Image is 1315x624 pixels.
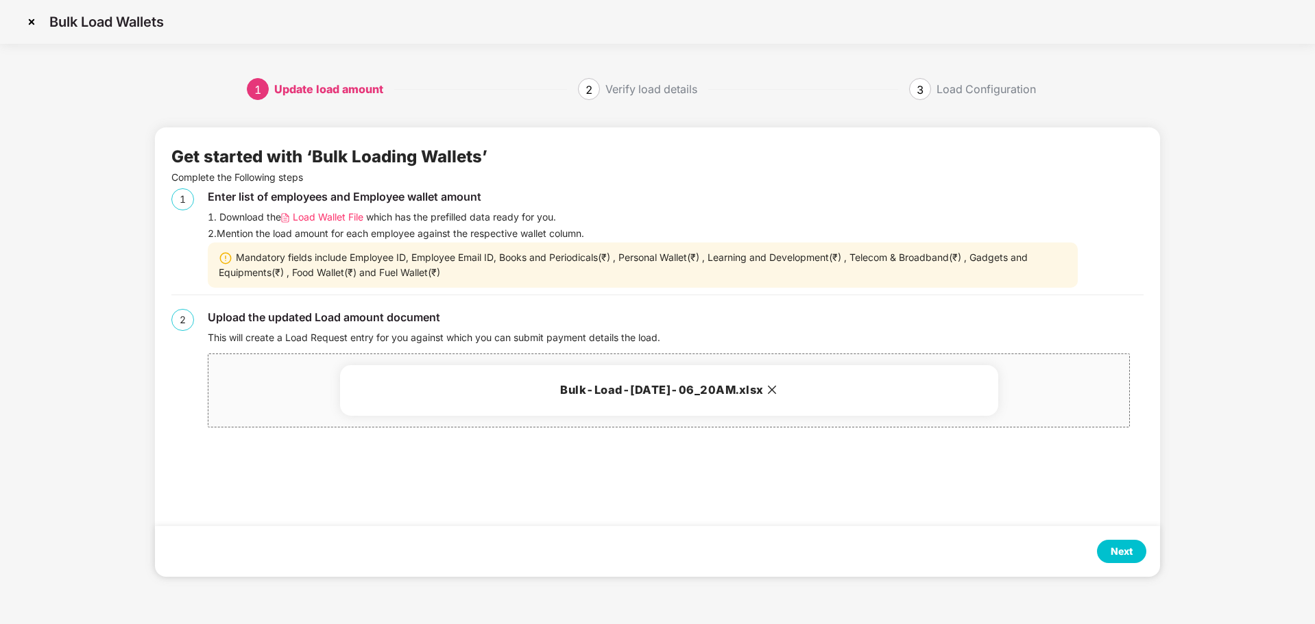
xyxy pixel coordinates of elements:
div: 1. Download the which has the prefilled data ready for you. [208,210,1143,225]
div: Verify load details [605,78,697,100]
div: Load Configuration [937,78,1036,100]
h3: Bulk-Load-[DATE]-06_20AM.xlsx [357,382,981,399]
div: 1 [171,188,194,210]
div: 2 [171,309,194,331]
p: Bulk Load Wallets [49,14,164,30]
span: 1 [254,83,261,97]
p: Complete the Following steps [171,170,1143,185]
img: svg+xml;base64,PHN2ZyBpZD0iQ3Jvc3MtMzJ4MzIiIHhtbG5zPSJodHRwOi8vd3d3LnczLm9yZy8yMDAwL3N2ZyIgd2lkdG... [21,11,43,33]
div: This will create a Load Request entry for you against which you can submit payment details the load. [208,330,1143,345]
img: svg+xml;base64,PHN2ZyBpZD0iV2FybmluZ18tXzIweDIwIiBkYXRhLW5hbWU9Ildhcm5pbmcgLSAyMHgyMCIgeG1sbnM9Im... [219,251,232,265]
div: Update load amount [274,78,383,100]
span: 3 [917,83,924,97]
div: Enter list of employees and Employee wallet amount [208,188,1143,205]
div: 2. Mention the load amount for each employee against the respective wallet column. [208,226,1143,241]
span: close [767,384,777,395]
div: Next [1111,544,1133,559]
div: Mandatory fields include Employee ID, Employee Email ID, Books and Periodicals(₹) , Personal Wall... [208,242,1077,288]
img: svg+xml;base64,PHN2ZyB4bWxucz0iaHR0cDovL3d3dy53My5vcmcvMjAwMC9zdmciIHdpZHRoPSIxMi4wNTMiIGhlaWdodD... [281,213,289,223]
span: 2 [586,83,592,97]
span: Bulk-Load-[DATE]-06_20AM.xlsx close [208,354,1129,427]
div: Get started with ‘Bulk Loading Wallets’ [171,144,487,170]
span: Load Wallet File [293,210,363,225]
div: Upload the updated Load amount document [208,309,1143,326]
